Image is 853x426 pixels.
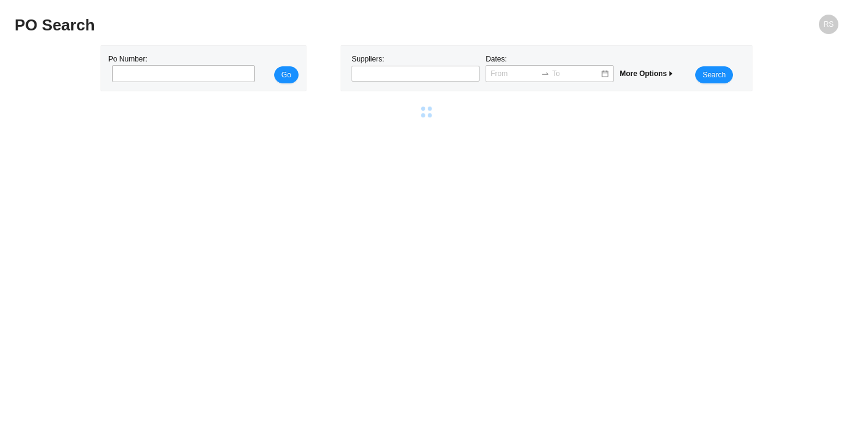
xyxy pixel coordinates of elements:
span: Go [281,69,291,81]
input: To [552,68,600,80]
div: Suppliers: [349,53,483,83]
div: Dates: [483,53,617,83]
h2: PO Search [15,15,632,36]
span: to [541,69,550,78]
button: Go [274,66,299,83]
button: Search [695,66,733,83]
div: Po Number: [108,53,251,83]
span: caret-right [667,70,674,77]
span: swap-right [541,69,550,78]
span: RS [824,15,834,34]
span: Search [703,69,726,81]
span: More Options [620,69,674,78]
input: From [490,68,539,80]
